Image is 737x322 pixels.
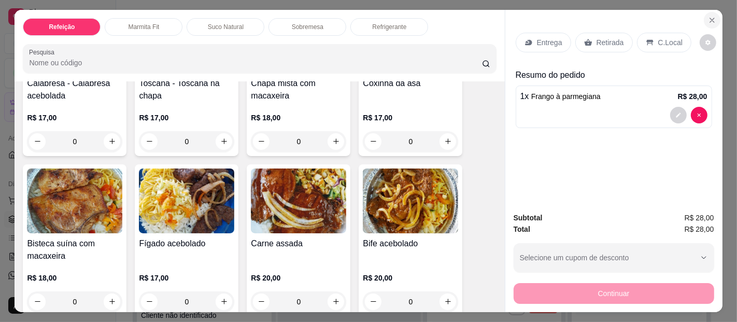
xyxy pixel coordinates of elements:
[251,273,346,283] p: R$ 20,00
[208,23,244,31] p: Suco Natural
[49,23,75,31] p: Refeição
[27,113,122,123] p: R$ 17,00
[363,77,458,90] h4: Coxinha da asa
[292,23,323,31] p: Sobremesa
[372,23,406,31] p: Refrigerante
[700,34,716,51] button: decrease-product-quantity
[670,107,687,123] button: decrease-product-quantity
[27,169,122,233] img: product-image
[363,113,458,123] p: R$ 17,00
[27,237,122,262] h4: Bisteca suína com macaxeira
[139,113,234,123] p: R$ 17,00
[29,58,481,68] input: Pesquisa
[139,273,234,283] p: R$ 17,00
[531,92,601,101] span: Frango à parmegiana
[597,37,624,48] p: Retirada
[685,212,714,223] span: R$ 28,00
[520,90,601,103] p: 1 x
[363,273,458,283] p: R$ 20,00
[516,69,712,81] p: Resumo do pedido
[514,214,543,222] strong: Subtotal
[251,77,346,102] h4: Chapa mista com macaxeira
[678,91,707,102] p: R$ 28,00
[658,37,683,48] p: C.Local
[251,113,346,123] p: R$ 18,00
[139,169,234,233] img: product-image
[251,237,346,250] h4: Carne assada
[27,77,122,102] h4: Calabresa - Calabresa acebolada
[363,169,458,233] img: product-image
[704,12,720,29] button: Close
[514,225,530,233] strong: Total
[537,37,562,48] p: Entrega
[27,273,122,283] p: R$ 18,00
[139,237,234,250] h4: Fígado acebolado
[251,169,346,233] img: product-image
[29,48,58,57] label: Pesquisa
[685,223,714,235] span: R$ 28,00
[363,237,458,250] h4: Bife acebolado
[514,243,714,272] button: Selecione um cupom de desconto
[139,77,234,102] h4: Toscana - Toscana na chapa
[691,107,707,123] button: decrease-product-quantity
[128,23,159,31] p: Marmita Fit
